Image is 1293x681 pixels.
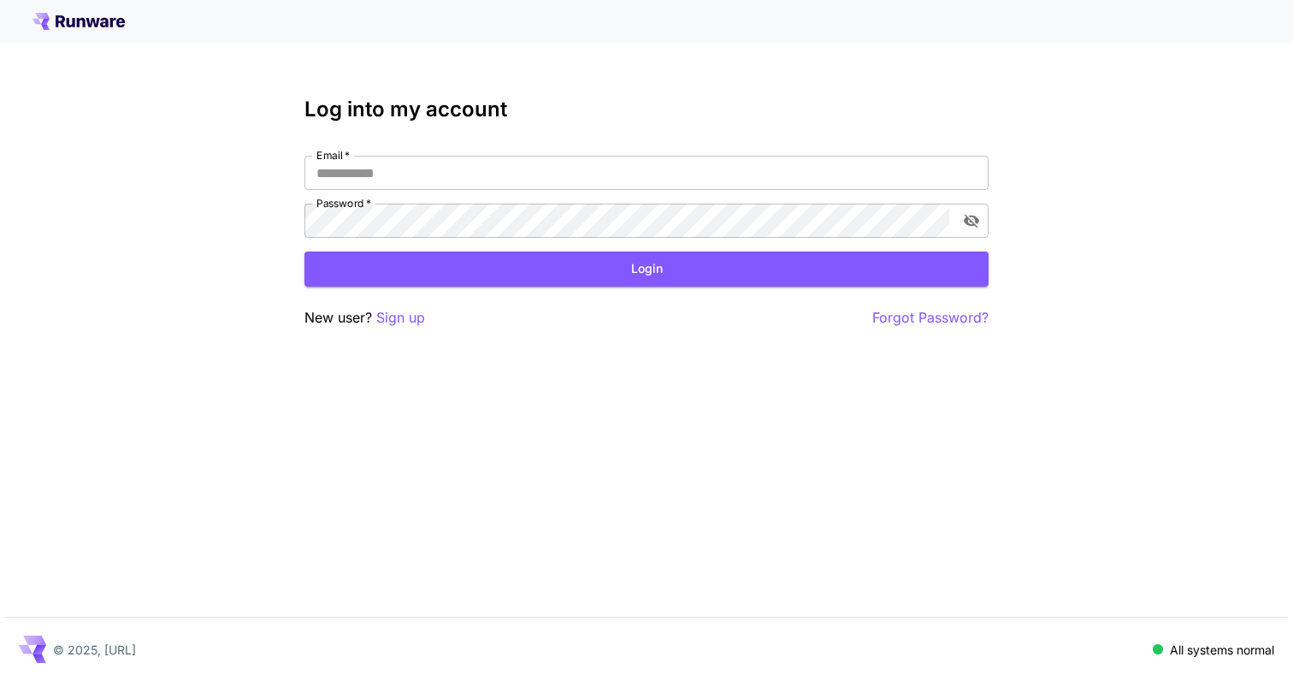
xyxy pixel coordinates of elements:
label: Email [316,148,350,163]
button: Forgot Password? [872,307,989,329]
button: Login [304,252,989,287]
p: All systems normal [1170,641,1274,659]
p: © 2025, [URL] [53,641,136,659]
button: toggle password visibility [956,205,987,236]
button: Sign up [376,307,425,329]
label: Password [316,196,371,210]
p: New user? [304,307,425,329]
h3: Log into my account [304,98,989,121]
